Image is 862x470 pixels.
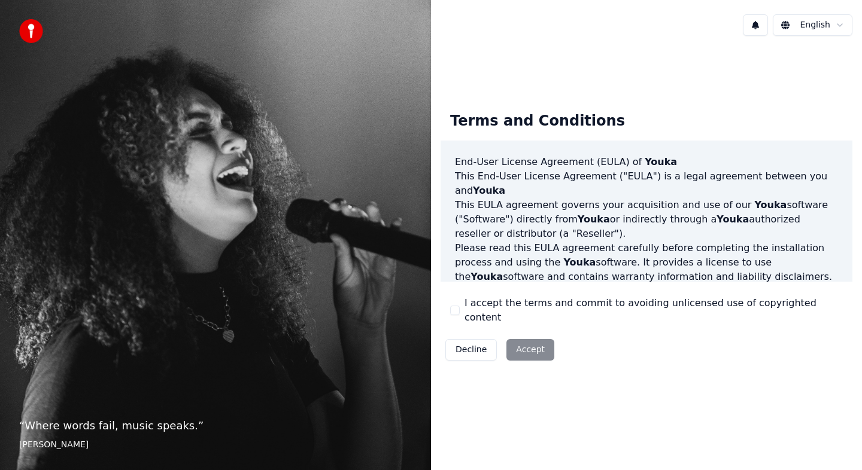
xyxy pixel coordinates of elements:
button: Decline [445,339,497,361]
p: Please read this EULA agreement carefully before completing the installation process and using th... [455,241,838,284]
span: Youka [473,185,505,196]
span: Youka [645,156,677,167]
div: Terms and Conditions [441,102,635,141]
h3: End-User License Agreement (EULA) of [455,155,838,169]
img: youka [19,19,43,43]
footer: [PERSON_NAME] [19,439,412,451]
p: “ Where words fail, music speaks. ” [19,417,412,434]
p: This End-User License Agreement ("EULA") is a legal agreement between you and [455,169,838,198]
span: Youka [754,199,787,210]
p: This EULA agreement governs your acquisition and use of our software ("Software") directly from o... [455,198,838,241]
span: Youka [563,257,596,268]
label: I accept the terms and commit to avoiding unlicensed use of copyrighted content [465,296,843,325]
span: Youka [717,213,749,225]
span: Youka [578,213,610,225]
span: Youka [471,271,503,282]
